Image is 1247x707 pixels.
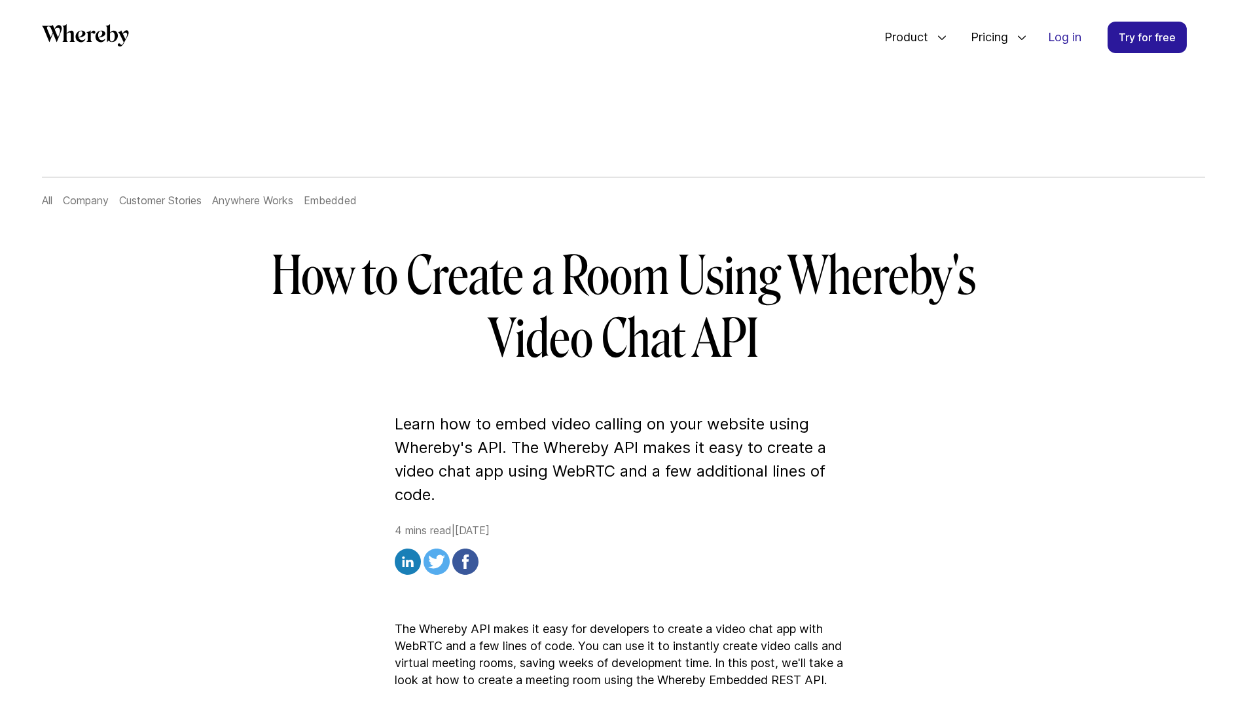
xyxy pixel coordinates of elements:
a: Log in [1038,22,1092,52]
svg: Whereby [42,24,129,46]
h1: How to Create a Room Using Whereby's Video Chat API [247,245,1001,371]
a: Whereby [42,24,129,51]
p: Learn how to embed video calling on your website using Whereby's API. The Whereby API makes it ea... [395,412,853,507]
a: Anywhere Works [212,194,293,207]
a: Company [63,194,109,207]
img: linkedin [395,549,421,575]
a: All [42,194,52,207]
p: The Whereby API makes it easy for developers to create a video chat app with WebRTC and a few lin... [395,621,853,689]
div: 4 mins read | [DATE] [395,522,853,579]
span: Product [871,16,931,59]
img: facebook [452,549,479,575]
img: twitter [424,549,450,575]
a: Try for free [1108,22,1187,53]
span: Pricing [958,16,1011,59]
a: Customer Stories [119,194,202,207]
a: Embedded [304,194,357,207]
